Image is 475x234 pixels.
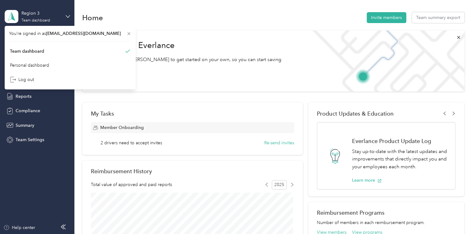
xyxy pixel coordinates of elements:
[10,76,34,83] div: Log out
[352,177,382,184] button: Learn more
[10,62,49,69] div: Personal dashboard
[91,56,298,71] p: Read our step-by-[PERSON_NAME] to get started on your own, so you can start saving [DATE].
[9,30,131,37] span: You’re signed in as
[82,14,103,21] h1: Home
[16,136,44,143] span: Team Settings
[3,224,35,231] button: Help center
[91,41,298,50] h1: Welcome to Everlance
[21,19,50,22] div: Team dashboard
[16,122,34,129] span: Summary
[46,31,121,36] span: [EMAIL_ADDRESS][DOMAIN_NAME]
[100,124,144,131] span: Member Onboarding
[412,12,464,23] button: Team summary export
[367,12,406,23] button: Invite members
[10,48,44,55] div: Team dashboard
[317,209,455,216] h2: Reimbursement Programs
[264,140,294,146] button: Re-send invites
[16,107,40,114] span: Compliance
[21,10,60,17] div: Region 3
[306,31,464,92] img: Welcome to everlance
[352,148,449,171] p: Stay up-to-date with the latest updates and improvements that directly impact you and your employ...
[352,138,449,144] h1: Everlance Product Update Log
[317,219,455,226] p: Number of members in each reimbursement program.
[91,168,152,174] h2: Reimbursement History
[91,181,172,188] span: Total value of approved and paid reports
[16,93,31,100] span: Reports
[272,180,287,189] span: 2025
[91,110,294,117] div: My Tasks
[101,140,162,146] span: 2 drivers need to accept invites
[440,199,475,234] iframe: Everlance-gr Chat Button Frame
[317,110,394,117] span: Product Updates & Education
